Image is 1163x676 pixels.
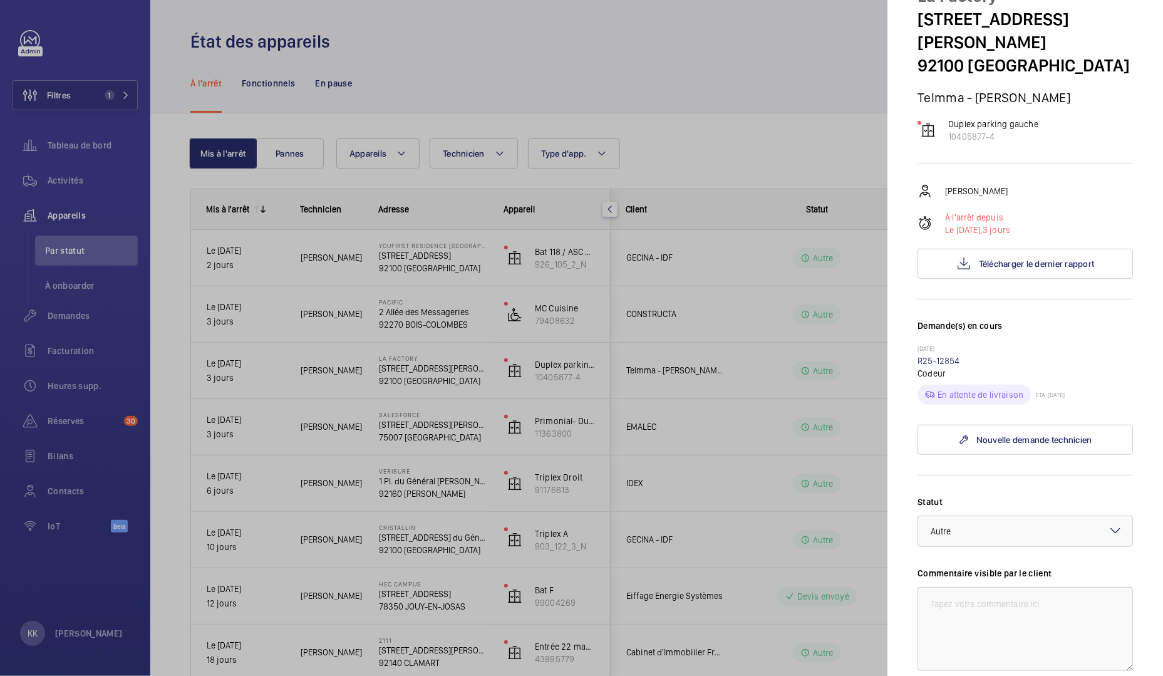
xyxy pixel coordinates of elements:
img: elevator.svg [921,123,936,138]
p: ETA: [DATE] [1031,391,1065,398]
span: Le [DATE], [945,225,983,235]
p: 92100 [GEOGRAPHIC_DATA] [917,54,1133,77]
p: Duplex parking gauche [948,118,1038,130]
span: Télécharger le dernier rapport [979,259,1095,269]
p: 10405877-4 [948,130,1038,143]
p: À l'arrêt depuis [945,211,1010,224]
label: Commentaire visible par le client [917,567,1133,580]
label: Statut [917,496,1133,508]
span: Autre [931,526,951,536]
p: Telmma - [PERSON_NAME] [917,90,1133,105]
a: R25-12854 [917,356,960,366]
p: [STREET_ADDRESS][PERSON_NAME] [917,8,1133,54]
h3: Demande(s) en cours [917,320,1133,345]
p: 3 jours [945,224,1010,236]
button: Télécharger le dernier rapport [917,249,1133,279]
a: Nouvelle demande technicien [917,425,1133,455]
p: Codeur [917,367,1133,380]
p: En attente de livraison [938,388,1023,401]
p: [PERSON_NAME] [945,185,1008,197]
p: [DATE] [917,345,1133,355]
